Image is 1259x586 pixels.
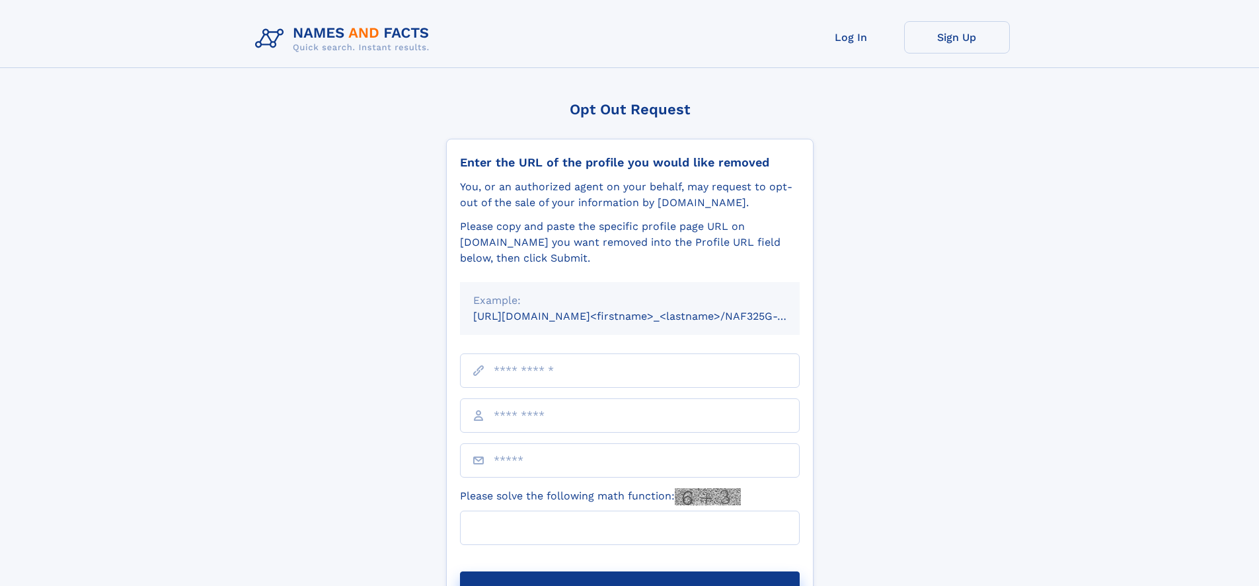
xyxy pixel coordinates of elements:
[798,21,904,54] a: Log In
[460,179,800,211] div: You, or an authorized agent on your behalf, may request to opt-out of the sale of your informatio...
[250,21,440,57] img: Logo Names and Facts
[446,101,814,118] div: Opt Out Request
[473,293,786,309] div: Example:
[904,21,1010,54] a: Sign Up
[460,155,800,170] div: Enter the URL of the profile you would like removed
[460,219,800,266] div: Please copy and paste the specific profile page URL on [DOMAIN_NAME] you want removed into the Pr...
[473,310,825,322] small: [URL][DOMAIN_NAME]<firstname>_<lastname>/NAF325G-xxxxxxxx
[460,488,741,505] label: Please solve the following math function:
